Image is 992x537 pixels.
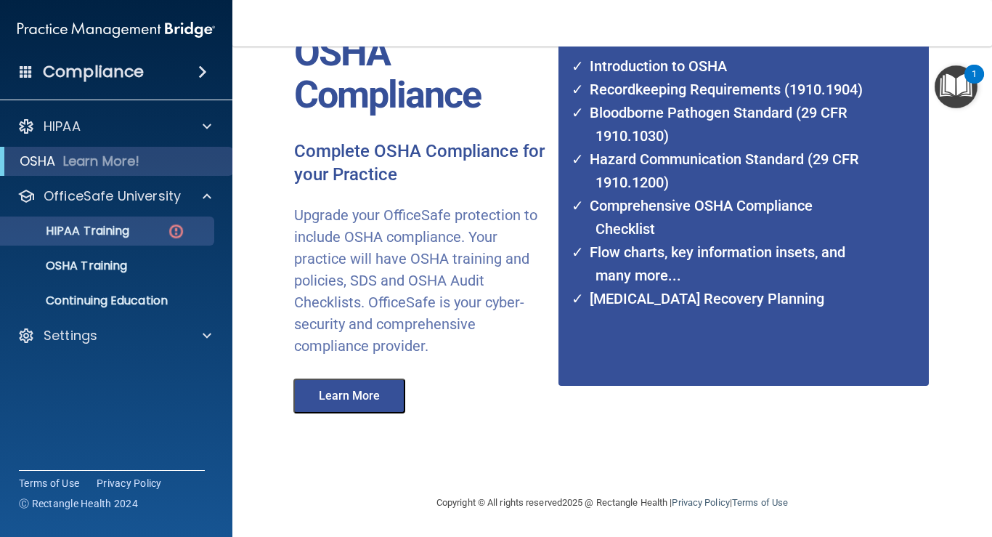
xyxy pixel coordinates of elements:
a: Privacy Policy [97,476,162,490]
p: Complete OSHA Compliance for your Practice [294,140,548,187]
li: Recordkeeping Requirements (1910.1904) [581,78,871,101]
h4: Compliance [43,62,144,82]
img: danger-circle.6113f641.png [167,222,185,241]
button: Learn More [293,379,405,413]
a: Settings [17,327,211,344]
a: Learn More [283,391,420,402]
li: Introduction to OSHA [581,54,871,78]
p: OSHA [20,153,56,170]
a: Privacy Policy [672,497,729,508]
a: OfficeSafe University [17,187,211,205]
iframe: Drift Widget Chat Controller [919,437,975,493]
p: Upgrade your OfficeSafe protection to include OSHA compliance. Your practice will have OSHA train... [294,204,548,357]
a: HIPAA [17,118,211,135]
div: Copyright © All rights reserved 2025 @ Rectangle Health | | [347,480,877,526]
li: Hazard Communication Standard (29 CFR 1910.1200) [581,148,871,194]
p: OfficeSafe University [44,187,181,205]
div: 1 [972,74,977,93]
img: PMB logo [17,15,215,44]
a: Terms of Use [19,476,79,490]
p: OSHA Training [9,259,127,273]
span: Ⓒ Rectangle Health 2024 [19,496,138,511]
li: Flow charts, key information insets, and many more... [581,241,871,287]
button: Open Resource Center, 1 new notification [935,65,977,108]
p: HIPAA [44,118,81,135]
p: Learn More! [63,153,140,170]
li: Bloodborne Pathogen Standard (29 CFR 1910.1030) [581,101,871,148]
a: Terms of Use [732,497,788,508]
li: Comprehensive OSHA Compliance Checklist [581,194,871,241]
p: HIPAA Training [9,224,129,238]
li: [MEDICAL_DATA] Recovery Planning [581,287,871,310]
p: Settings [44,327,97,344]
p: Continuing Education [9,294,208,308]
